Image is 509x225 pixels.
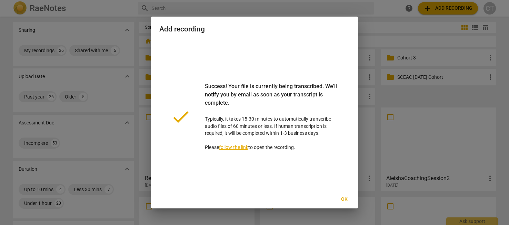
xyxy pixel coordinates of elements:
div: Success! Your file is currently being transcribed. We'll notify you by email as soon as your tran... [205,82,339,115]
p: Typically, it takes 15-30 minutes to automatically transcribe audio files of 60 minutes or less. ... [205,82,339,151]
button: Ok [333,193,355,206]
span: Ok [339,196,350,203]
span: done [170,106,191,127]
h2: Add recording [159,25,350,34]
a: follow the link [219,144,248,150]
